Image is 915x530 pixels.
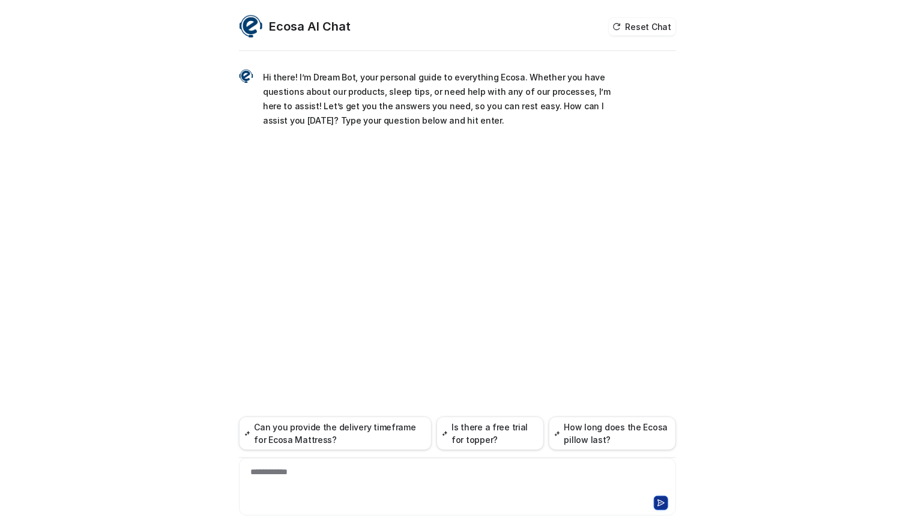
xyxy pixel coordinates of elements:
img: Widget [239,69,253,83]
button: Can you provide the delivery timeframe for Ecosa Mattress? [239,417,432,450]
h2: Ecosa AI Chat [269,18,351,35]
img: Widget [239,14,263,38]
button: How long does the Ecosa pillow last? [549,417,676,450]
p: Hi there! I’m Dream Bot, your personal guide to everything Ecosa. Whether you have questions abou... [263,70,614,128]
button: Reset Chat [609,18,676,35]
button: Is there a free trial for topper? [436,417,544,450]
